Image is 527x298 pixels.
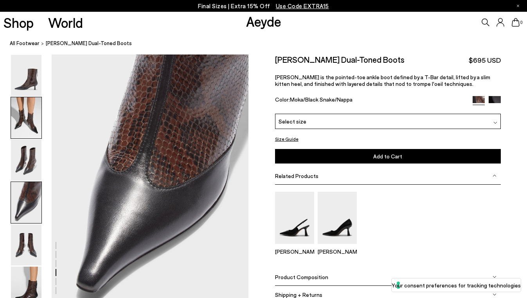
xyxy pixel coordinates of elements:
[275,273,328,280] span: Product Composition
[4,16,34,29] a: Shop
[318,192,357,244] img: Zandra Pointed Pumps
[275,248,314,255] p: [PERSON_NAME]
[275,149,501,164] button: Add to Cart
[11,140,41,181] img: Sila Dual-Toned Boots - Image 3
[469,55,501,65] span: $695 USD
[392,281,521,289] label: Your consent preferences for tracking technologies
[48,16,83,29] a: World
[275,291,322,298] span: Shipping + Returns
[512,18,520,27] a: 0
[493,121,497,125] img: svg%3E
[279,117,306,125] span: Select size
[275,238,314,255] a: Fernanda Slingback Pumps [PERSON_NAME]
[275,55,405,64] h2: [PERSON_NAME] Dual-Toned Boots
[11,97,41,138] img: Sila Dual-Toned Boots - Image 2
[275,173,318,179] span: Related Products
[493,174,496,178] img: svg%3E
[10,39,40,47] a: All Footwear
[493,275,496,279] img: svg%3E
[11,55,41,96] img: Sila Dual-Toned Boots - Image 1
[290,96,353,103] span: Moka/Black Snake/Nappa
[275,74,501,87] p: [PERSON_NAME] is the pointed-toe ankle boot defined by a T-Bar detail, lifted by a slim kitten he...
[493,293,496,296] img: svg%3E
[198,1,329,11] p: Final Sizes | Extra 15% Off
[275,192,314,244] img: Fernanda Slingback Pumps
[11,224,41,265] img: Sila Dual-Toned Boots - Image 5
[318,248,357,255] p: [PERSON_NAME]
[276,2,329,9] span: Navigate to /collections/ss25-final-sizes
[373,153,402,160] span: Add to Cart
[10,33,527,55] nav: breadcrumb
[318,238,357,255] a: Zandra Pointed Pumps [PERSON_NAME]
[11,182,41,223] img: Sila Dual-Toned Boots - Image 4
[520,20,523,25] span: 0
[46,39,132,47] span: [PERSON_NAME] Dual-Toned Boots
[392,278,521,292] button: Your consent preferences for tracking technologies
[275,134,299,144] button: Size Guide
[246,13,281,29] a: Aeyde
[275,96,466,105] div: Color:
